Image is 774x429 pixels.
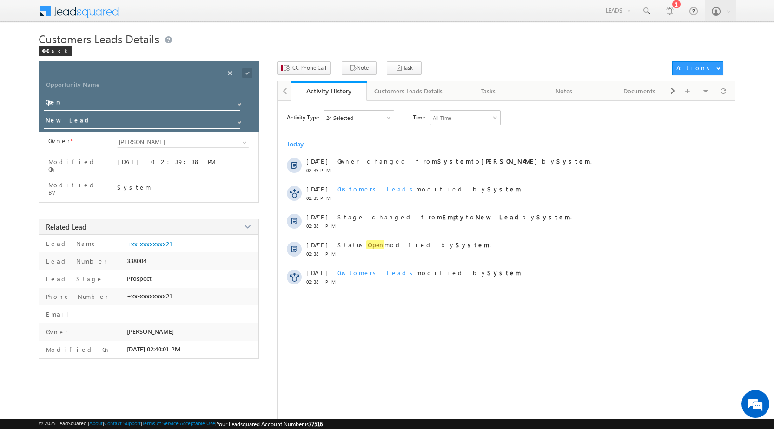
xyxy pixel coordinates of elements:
strong: Empty [443,213,466,221]
span: Customers Leads [337,185,416,193]
span: CC Phone Call [292,64,326,72]
strong: System [556,157,590,165]
span: [DATE] 02:40:01 PM [127,345,180,353]
span: Status modified by . [337,240,491,249]
div: [DATE] 02:39:38 PM [117,158,249,171]
span: Customers Leads Details [39,31,159,46]
a: About [89,420,103,426]
strong: System [536,213,570,221]
div: Activity History [298,86,360,95]
a: Notes [527,81,602,101]
label: Lead Stage [44,275,103,283]
a: Contact Support [104,420,141,426]
button: Actions [672,61,723,75]
span: [DATE] [306,157,327,165]
span: 02:39 PM [306,167,334,173]
span: Open [366,240,384,249]
strong: System [437,157,471,165]
div: Actions [676,64,713,72]
input: Stage [44,114,240,129]
label: Lead Number [44,257,107,265]
a: Acceptable Use [180,420,215,426]
strong: [PERSON_NAME] [481,157,542,165]
span: Stage changed from to by . [337,213,572,221]
span: [DATE] [306,241,327,249]
a: Show All Items [232,97,244,106]
label: Email [44,310,76,318]
div: Owner Changed,Status Changed,Stage Changed,Source Changed,Notes & 19 more.. [324,111,394,125]
strong: System [487,269,521,277]
a: Terms of Service [142,420,179,426]
span: Customers Leads [337,269,416,277]
label: Modified By [48,181,106,196]
button: CC Phone Call [277,61,331,75]
strong: New Lead [476,213,522,221]
span: 02:38 PM [306,223,334,229]
a: Tasks [451,81,527,101]
a: Customers Leads Details [367,81,451,101]
div: All Time [433,115,451,121]
div: Tasks [458,86,518,97]
label: Phone Number [44,292,108,300]
div: 24 Selected [326,115,353,121]
span: [DATE] [306,213,327,221]
div: Notes [534,86,594,97]
span: Prospect [127,275,152,282]
a: Activity History [291,81,367,101]
a: Show All Items [238,138,249,147]
div: Back [39,46,72,56]
span: 338004 [127,257,146,264]
span: Owner changed from to by . [337,157,592,165]
input: Status [44,96,240,111]
label: Modified On [48,158,106,173]
button: Note [342,61,377,75]
input: Type to Search [117,137,249,148]
span: © 2025 LeadSquared | | | | | [39,420,323,428]
div: System [117,183,249,191]
input: Opportunity Name Opportunity Name [44,79,242,92]
strong: System [487,185,521,193]
span: +xx-xxxxxxxx21 [127,292,172,300]
span: [DATE] [306,185,327,193]
span: [PERSON_NAME] [127,328,174,335]
label: Owner [44,328,68,336]
div: Today [287,139,317,148]
div: Customers Leads Details [374,86,443,97]
a: +xx-xxxxxxxx21 [127,240,172,248]
a: Show All Items [232,115,244,125]
span: Related Lead [46,222,86,231]
label: Owner [48,137,70,145]
span: Time [413,110,425,124]
span: Your Leadsquared Account Number is [217,421,323,428]
div: Documents [609,86,669,97]
span: Activity Type [287,110,319,124]
span: 02:39 PM [306,195,334,201]
span: modified by [337,185,521,193]
span: [DATE] [306,269,327,277]
label: Lead Name [44,239,97,247]
label: Modified On [44,345,110,353]
a: Documents [602,81,678,101]
span: 77516 [309,421,323,428]
button: Task [387,61,422,75]
span: 02:38 PM [306,251,334,257]
strong: System [456,241,490,249]
span: 02:38 PM [306,279,334,284]
span: modified by [337,269,521,277]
